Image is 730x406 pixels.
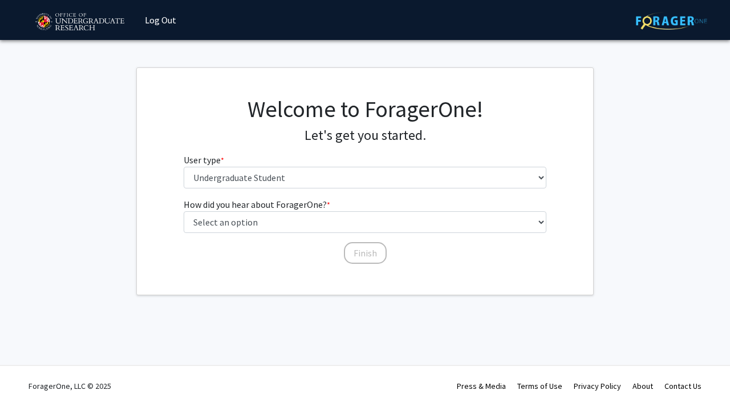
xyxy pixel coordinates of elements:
iframe: Chat [9,355,48,397]
a: Terms of Use [517,381,562,391]
a: Contact Us [664,381,701,391]
a: Privacy Policy [574,381,621,391]
img: University of Maryland Logo [31,8,128,37]
label: User type [184,153,224,167]
button: Finish [344,242,387,264]
a: Press & Media [457,381,506,391]
div: ForagerOne, LLC © 2025 [29,366,111,406]
h4: Let's get you started. [184,127,547,144]
h1: Welcome to ForagerOne! [184,95,547,123]
label: How did you hear about ForagerOne? [184,198,330,211]
a: About [632,381,653,391]
img: ForagerOne Logo [636,12,707,30]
